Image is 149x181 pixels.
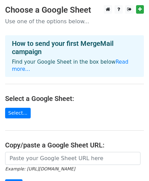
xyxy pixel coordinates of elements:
[5,108,31,118] a: Select...
[5,5,144,15] h3: Choose a Google Sheet
[5,18,144,25] p: Use one of the options below...
[5,141,144,149] h4: Copy/paste a Google Sheet URL:
[12,39,137,56] h4: How to send your first MergeMail campaign
[5,94,144,103] h4: Select a Google Sheet:
[5,166,75,171] small: Example: [URL][DOMAIN_NAME]
[5,152,140,165] input: Paste your Google Sheet URL here
[12,59,137,73] p: Find your Google Sheet in the box below
[12,59,129,72] a: Read more...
